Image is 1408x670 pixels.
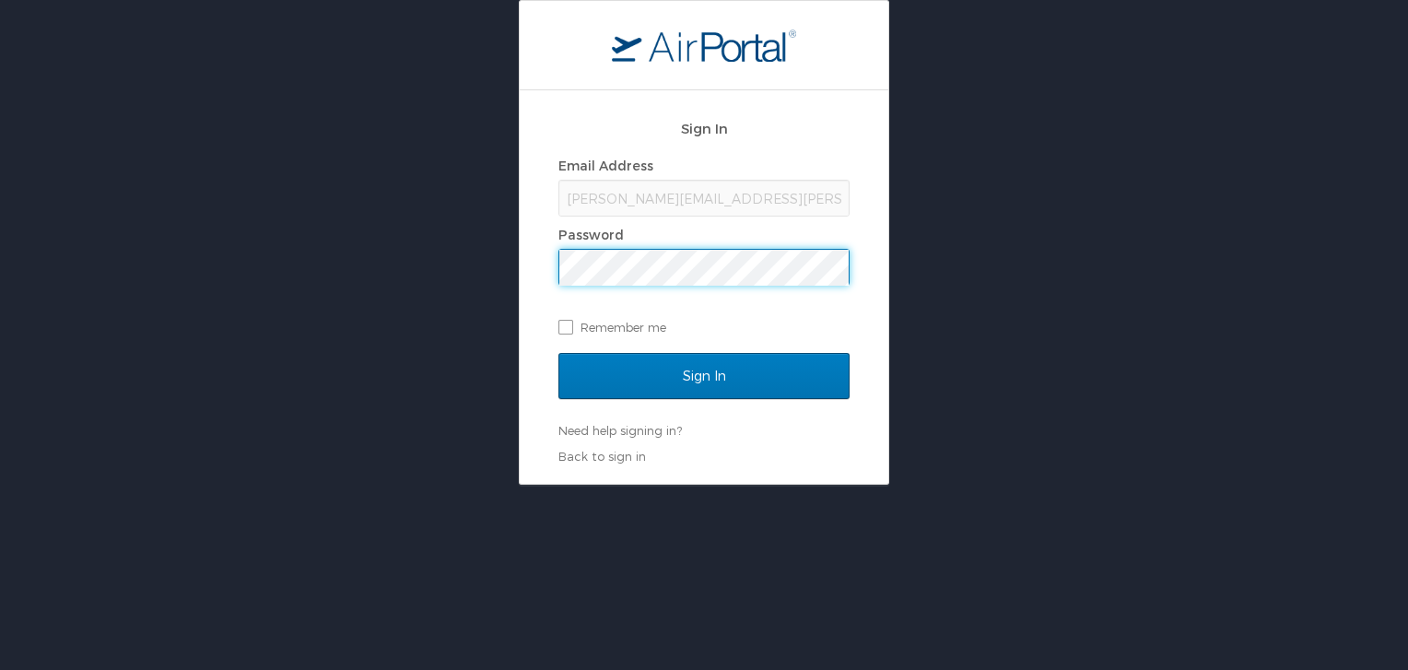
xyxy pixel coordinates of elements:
[612,29,796,62] img: logo
[558,313,850,341] label: Remember me
[558,158,653,173] label: Email Address
[558,423,682,438] a: Need help signing in?
[558,353,850,399] input: Sign In
[558,118,850,139] h2: Sign In
[558,227,624,242] label: Password
[558,449,646,464] a: Back to sign in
